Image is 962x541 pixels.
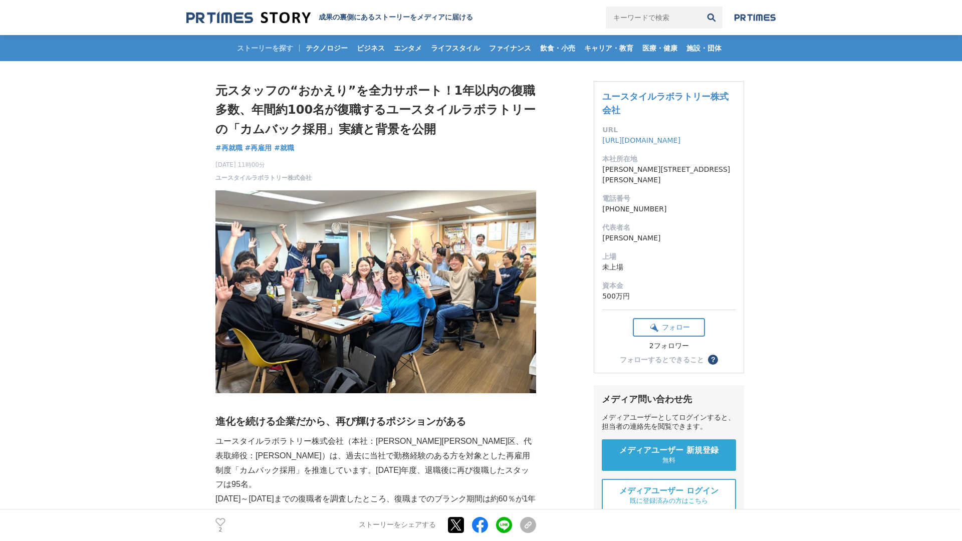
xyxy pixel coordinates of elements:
a: メディアユーザー 新規登録 無料 [602,439,736,471]
span: キャリア・教育 [580,44,637,53]
p: ストーリーをシェアする [359,521,436,530]
img: 成果の裏側にあるストーリーをメディアに届ける [186,11,311,25]
span: 医療・健康 [638,44,681,53]
dt: URL [602,125,736,135]
div: メディアユーザーとしてログインすると、担当者の連絡先を閲覧できます。 [602,413,736,431]
span: 既に登録済みの方はこちら [630,496,708,505]
a: 医療・健康 [638,35,681,61]
span: メディアユーザー 新規登録 [619,445,718,456]
span: #就職 [274,143,294,152]
a: ファイナンス [485,35,535,61]
button: ？ [708,355,718,365]
dd: 未上場 [602,262,736,273]
div: メディア問い合わせ先 [602,393,736,405]
h1: 元スタッフの“おかえり”を全力サポート！1年以内の復職多数、年間約100名が復職するユースタイルラボラトリーの「カムバック採用」実績と背景を公開 [215,81,536,139]
span: ライフスタイル [427,44,484,53]
a: メディアユーザー ログイン 既に登録済みの方はこちら [602,479,736,512]
span: #再就職 [215,143,243,152]
p: 2 [215,527,225,532]
button: フォロー [633,318,705,337]
div: 2フォロワー [633,342,705,351]
a: テクノロジー [302,35,352,61]
dt: 代表者名 [602,222,736,233]
span: ビジネス [353,44,389,53]
input: キーワードで検索 [606,7,700,29]
a: エンタメ [390,35,426,61]
a: 施設・団体 [682,35,726,61]
dt: 電話番号 [602,193,736,204]
span: 無料 [662,456,675,465]
span: #再雇用 [245,143,272,152]
dd: [PERSON_NAME] [602,233,736,243]
span: メディアユーザー ログイン [619,486,718,496]
dt: 本社所在地 [602,154,736,164]
a: 成果の裏側にあるストーリーをメディアに届ける 成果の裏側にあるストーリーをメディアに届ける [186,11,473,25]
dt: 資本金 [602,281,736,291]
a: #再就職 [215,143,243,153]
a: ビジネス [353,35,389,61]
a: ユースタイルラボラトリー株式会社 [215,173,312,182]
span: テクノロジー [302,44,352,53]
span: ？ [709,356,716,363]
a: #再雇用 [245,143,272,153]
h2: 進化を続ける企業だから、再び輝けるポジションがある [215,413,536,429]
span: ファイナンス [485,44,535,53]
dt: 上場 [602,251,736,262]
dd: [PHONE_NUMBER] [602,204,736,214]
h2: 成果の裏側にあるストーリーをメディアに届ける [319,13,473,22]
a: #就職 [274,143,294,153]
span: [DATE] 11時00分 [215,160,312,169]
span: 飲食・小売 [536,44,579,53]
span: エンタメ [390,44,426,53]
button: 検索 [700,7,723,29]
a: [URL][DOMAIN_NAME] [602,136,680,144]
p: ユースタイルラボラトリー株式会社（本社：[PERSON_NAME][PERSON_NAME]区、代表取締役：[PERSON_NAME]）は、過去に当社で勤務経験のある方を対象とした再雇用制度「カ... [215,434,536,492]
dd: 500万円 [602,291,736,302]
div: フォローするとできること [620,356,704,363]
dd: [PERSON_NAME][STREET_ADDRESS][PERSON_NAME] [602,164,736,185]
a: キャリア・教育 [580,35,637,61]
a: 飲食・小売 [536,35,579,61]
img: prtimes [735,14,776,22]
span: 施設・団体 [682,44,726,53]
p: [DATE]～[DATE]までの復職者を調査したところ、復職までのブランク期間は約60％が1年以内でした。 [215,492,536,521]
a: ユースタイルラボラトリー株式会社 [602,91,729,115]
img: thumbnail_5e65eb70-7254-11f0-ad75-a15d8acbbc29.jpg [215,190,536,393]
a: ライフスタイル [427,35,484,61]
